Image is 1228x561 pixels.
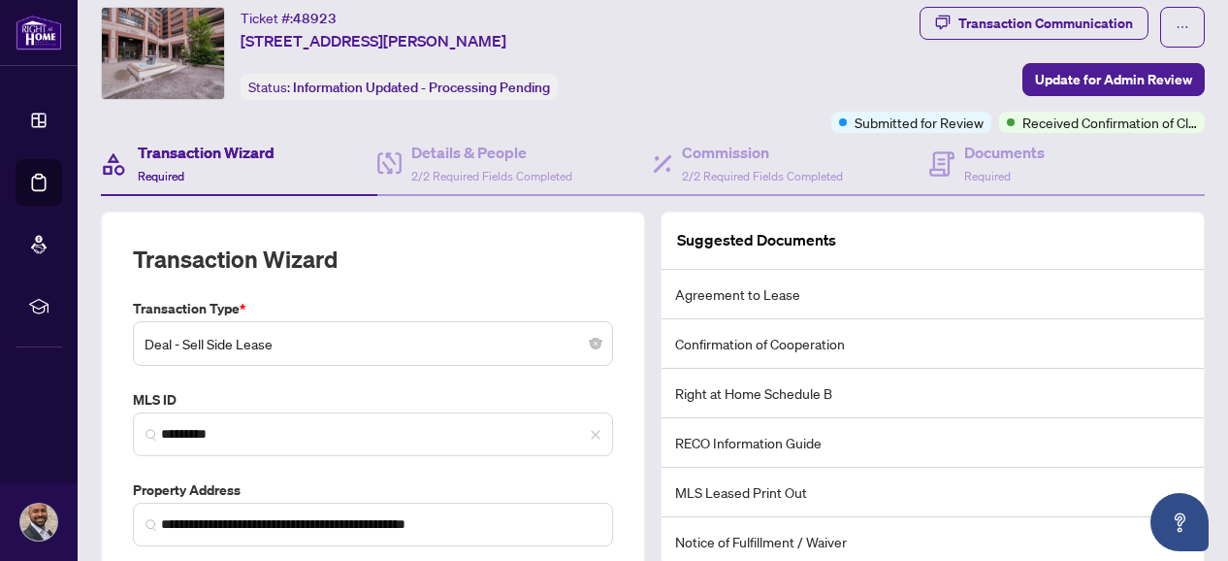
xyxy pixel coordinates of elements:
[241,29,506,52] span: [STREET_ADDRESS][PERSON_NAME]
[662,369,1204,418] li: Right at Home Schedule B
[662,418,1204,468] li: RECO Information Guide
[145,325,601,362] span: Deal - Sell Side Lease
[133,298,613,319] label: Transaction Type
[20,504,57,541] img: Profile Icon
[138,169,184,183] span: Required
[964,141,1045,164] h4: Documents
[855,112,984,133] span: Submitted for Review
[662,270,1204,319] li: Agreement to Lease
[241,74,558,100] div: Status:
[293,10,337,27] span: 48923
[138,141,275,164] h4: Transaction Wizard
[411,141,572,164] h4: Details & People
[964,169,1011,183] span: Required
[145,429,157,441] img: search_icon
[133,389,613,411] label: MLS ID
[677,228,836,252] article: Suggested Documents
[590,429,601,441] span: close
[241,7,337,29] div: Ticket #:
[133,479,613,501] label: Property Address
[958,8,1133,39] div: Transaction Communication
[590,338,601,349] span: close-circle
[662,468,1204,517] li: MLS Leased Print Out
[1035,64,1192,95] span: Update for Admin Review
[662,319,1204,369] li: Confirmation of Cooperation
[1022,63,1205,96] button: Update for Admin Review
[682,169,843,183] span: 2/2 Required Fields Completed
[145,519,157,531] img: search_icon
[1176,20,1189,34] span: ellipsis
[682,141,843,164] h4: Commission
[920,7,1148,40] button: Transaction Communication
[1150,493,1209,551] button: Open asap
[293,79,550,96] span: Information Updated - Processing Pending
[133,244,338,275] h2: Transaction Wizard
[411,169,572,183] span: 2/2 Required Fields Completed
[102,8,224,99] img: IMG-W12337184_1.jpg
[1022,112,1197,133] span: Received Confirmation of Closing
[16,15,62,50] img: logo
